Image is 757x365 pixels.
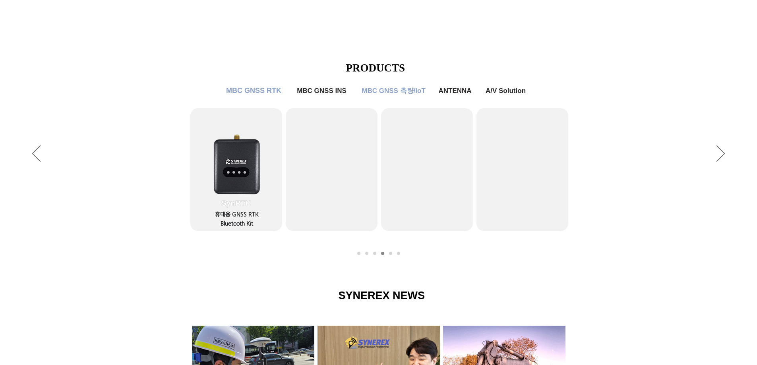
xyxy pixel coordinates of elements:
[438,87,471,95] span: ANTENNA
[208,124,264,202] img: SynRTK 정면.png
[32,145,41,163] button: 이전
[480,83,532,99] a: A/V Solution
[355,252,403,255] nav: 슬라이드
[221,199,251,208] span: SynRTK
[346,62,405,74] span: PRODUCTS
[356,83,432,99] a: MBC GNSS 측량/IoT
[339,290,425,301] span: SYNEREX NEWS
[373,252,376,255] a: MBC GNSS INS
[292,83,352,99] a: MBC GNSS INS
[357,252,360,255] a: MBC GNSS RTK1
[381,252,384,255] a: MBC GNSS 측량/IoT
[215,211,259,217] span: 휴대용 GNSS RTK
[389,252,392,255] a: ANTENNA
[297,87,347,95] span: MBC GNSS INS
[610,115,757,365] iframe: Wix Chat
[221,220,253,226] span: Bluetooth Kit
[226,87,281,95] span: MBC GNSS RTK
[365,252,368,255] a: MBC GNSS RTK2
[397,252,400,255] a: A/V Solution
[362,86,426,95] span: MBC GNSS 측량/IoT
[222,83,286,99] a: MBC GNSS RTK
[486,87,526,95] span: A/V Solution
[190,108,282,231] a: SynRTK
[435,83,475,99] a: ANTENNA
